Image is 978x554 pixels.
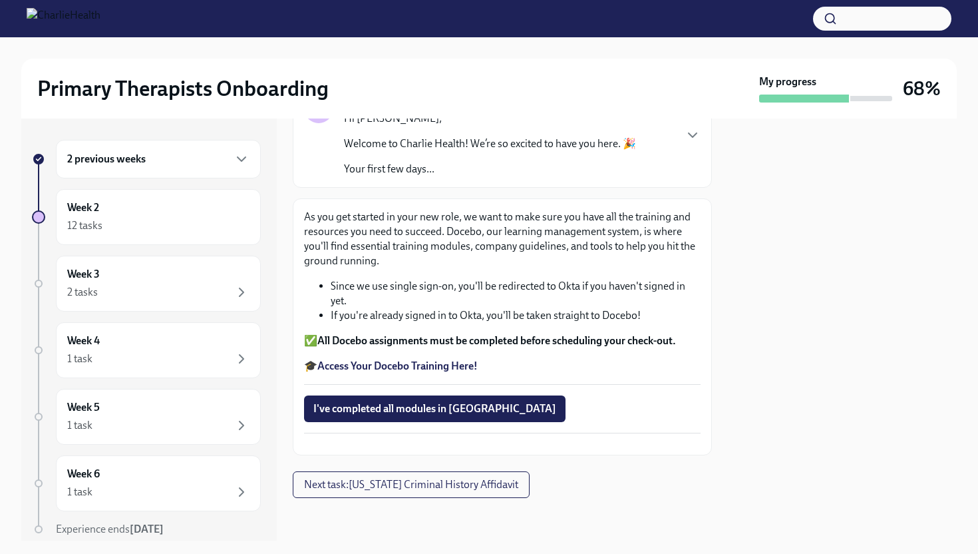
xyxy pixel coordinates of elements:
[37,75,329,102] h2: Primary Therapists Onboarding
[32,256,261,312] a: Week 32 tasks
[67,285,98,300] div: 2 tasks
[67,334,100,348] h6: Week 4
[67,485,92,499] div: 1 task
[67,218,102,233] div: 12 tasks
[317,360,478,372] a: Access Your Docebo Training Here!
[903,77,941,101] h3: 68%
[344,137,636,151] p: Welcome to Charlie Health! We’re so excited to have you here. 🎉
[304,359,701,374] p: 🎓
[344,111,636,126] p: Hi [PERSON_NAME],
[67,400,100,415] h6: Week 5
[32,189,261,245] a: Week 212 tasks
[67,467,100,481] h6: Week 6
[67,418,92,433] div: 1 task
[32,389,261,445] a: Week 51 task
[67,152,146,166] h6: 2 previous weeks
[56,523,164,535] span: Experience ends
[304,210,701,268] p: As you get started in your new role, we want to make sure you have all the training and resources...
[67,352,92,366] div: 1 task
[304,478,518,491] span: Next task : [US_STATE] Criminal History Affidavit
[344,162,636,176] p: Your first few days...
[304,396,566,422] button: I've completed all modules in [GEOGRAPHIC_DATA]
[130,523,164,535] strong: [DATE]
[67,267,100,282] h6: Week 3
[56,140,261,178] div: 2 previous weeks
[331,308,701,323] li: If you're already signed in to Okta, you'll be taken straight to Docebo!
[27,8,100,29] img: CharlieHealth
[313,402,556,415] span: I've completed all modules in [GEOGRAPHIC_DATA]
[293,471,530,498] button: Next task:[US_STATE] Criminal History Affidavit
[317,334,676,347] strong: All Docebo assignments must be completed before scheduling your check-out.
[32,322,261,378] a: Week 41 task
[67,200,99,215] h6: Week 2
[331,279,701,308] li: Since we use single sign-on, you'll be redirected to Okta if you haven't signed in yet.
[32,455,261,511] a: Week 61 task
[304,334,701,348] p: ✅
[759,75,816,89] strong: My progress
